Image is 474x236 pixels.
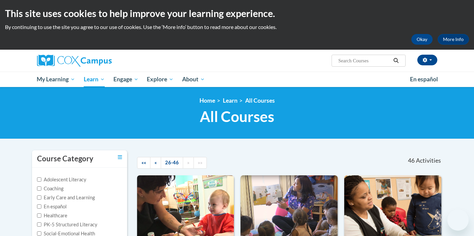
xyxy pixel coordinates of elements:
label: Coaching [37,185,63,192]
span: Engage [113,75,138,83]
input: Checkbox for Options [37,204,41,209]
a: Home [199,97,215,104]
span: All Courses [200,108,274,125]
iframe: Button to launch messaging window [447,209,469,231]
a: Learn [223,97,238,104]
a: Previous [150,157,161,169]
span: «« [141,160,146,165]
label: PK-5 Structured Literacy [37,221,97,228]
span: 46 [408,157,415,164]
span: My Learning [37,75,75,83]
a: Explore [142,72,178,87]
a: About [178,72,209,87]
a: En español [406,72,442,86]
input: Checkbox for Options [37,186,41,191]
a: More Info [438,34,469,45]
span: »» [198,160,202,165]
a: My Learning [33,72,80,87]
label: Early Care and Learning [37,194,95,201]
label: Adolescent Literacy [37,176,86,183]
input: Checkbox for Options [37,222,41,227]
input: Checkbox for Options [37,195,41,200]
input: Checkbox for Options [37,213,41,218]
h3: Course Category [37,154,93,164]
label: En español [37,203,67,210]
a: 26-46 [161,157,183,169]
input: Search Courses [338,57,391,65]
div: Main menu [27,72,447,87]
span: About [182,75,205,83]
span: Activities [416,157,441,164]
a: Engage [109,72,143,87]
img: Cox Campus [37,55,112,67]
a: End [193,157,207,169]
span: En español [410,76,438,83]
a: Learn [79,72,109,87]
button: Account Settings [417,55,437,65]
p: By continuing to use the site you agree to our use of cookies. Use the ‘More info’ button to read... [5,23,469,31]
a: Cox Campus [37,55,164,67]
span: » [187,160,189,165]
h2: This site uses cookies to help improve your learning experience. [5,7,469,20]
span: « [154,160,157,165]
input: Checkbox for Options [37,177,41,182]
a: All Courses [245,97,275,104]
a: Toggle collapse [118,154,122,161]
a: Next [183,157,194,169]
label: Healthcare [37,212,67,219]
span: Explore [147,75,173,83]
input: Checkbox for Options [37,231,41,236]
a: Begining [137,157,150,169]
button: Okay [411,34,433,45]
button: Search [391,57,401,65]
span: Learn [84,75,105,83]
